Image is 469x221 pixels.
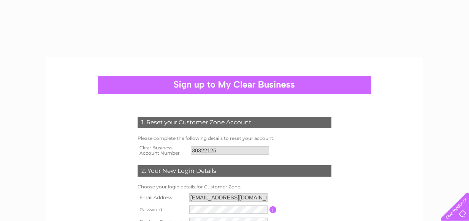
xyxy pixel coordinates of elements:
[136,191,187,204] th: Email Address
[136,204,187,216] th: Password
[269,206,277,213] input: Information
[138,165,331,177] div: 2. Your New Login Details
[138,117,331,128] div: 1. Reset your Customer Zone Account
[136,143,189,158] th: Clear Business Account Number
[136,182,333,191] td: Choose your login details for Customer Zone.
[136,134,333,143] td: Please complete the following details to reset your account.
